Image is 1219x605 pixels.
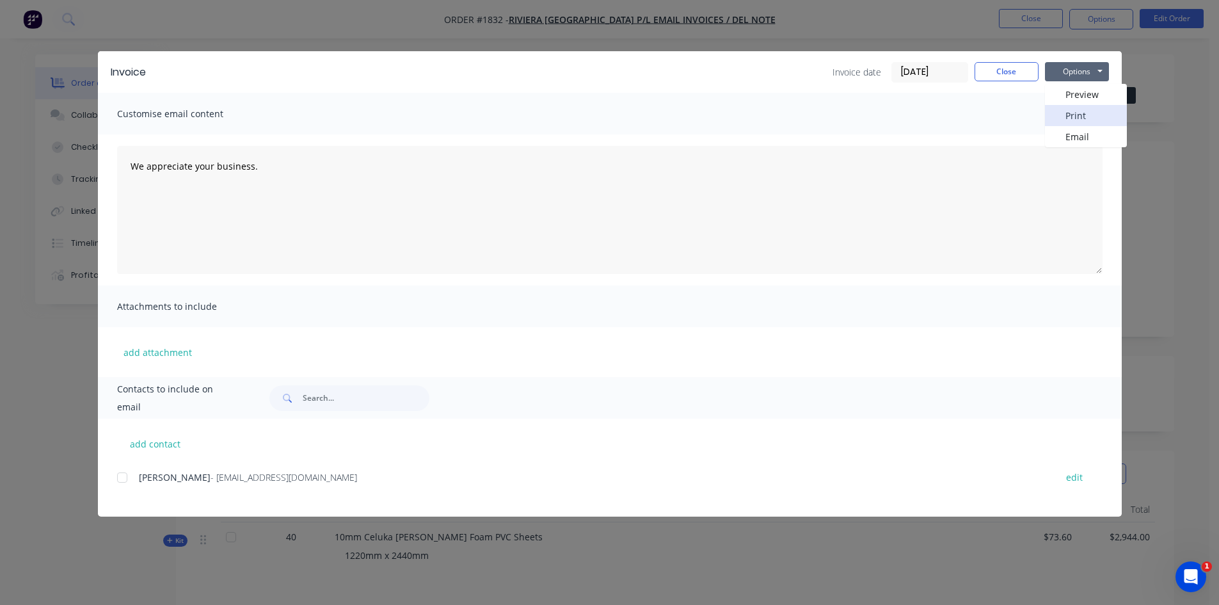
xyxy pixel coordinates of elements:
button: Print [1045,105,1127,126]
span: 1 [1202,561,1212,572]
button: add attachment [117,343,198,362]
span: Attachments to include [117,298,258,316]
button: edit [1058,469,1090,486]
div: Invoice [111,65,146,80]
button: Preview [1045,84,1127,105]
span: - [EMAIL_ADDRESS][DOMAIN_NAME] [211,471,357,483]
span: Invoice date [833,65,881,79]
span: Customise email content [117,105,258,123]
button: Email [1045,126,1127,147]
iframe: Intercom live chat [1175,561,1206,592]
button: Close [975,62,1039,81]
button: Options [1045,62,1109,81]
span: Contacts to include on email [117,380,238,416]
button: add contact [117,434,194,453]
span: [PERSON_NAME] [139,471,211,483]
textarea: We appreciate your business. [117,146,1103,274]
input: Search... [303,385,429,411]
